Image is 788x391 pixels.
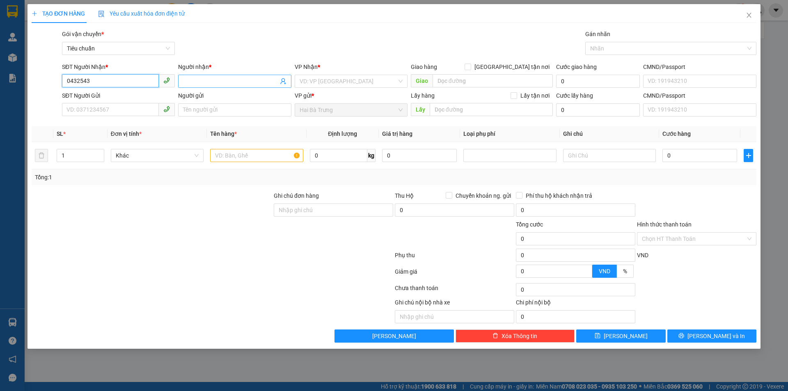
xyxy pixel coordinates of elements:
[394,284,515,298] div: Chưa thanh toán
[556,92,593,99] label: Cước lấy hàng
[585,266,590,271] span: up
[560,126,659,142] th: Ghi chú
[274,204,393,217] input: Ghi chú đơn hàng
[98,10,185,17] span: Yêu cầu xuất hóa đơn điện tử
[643,91,756,100] div: CMND/Passport
[583,271,592,277] span: Decrease Value
[667,329,756,343] button: printer[PERSON_NAME] và In
[452,191,514,200] span: Chuyển khoản ng. gửi
[382,130,412,137] span: Giá trị hàng
[595,333,600,339] span: save
[67,42,170,55] span: Tiêu chuẩn
[295,64,318,70] span: VP Nhận
[97,156,102,161] span: down
[178,91,291,100] div: Người gửi
[367,149,376,162] span: kg
[556,103,640,117] input: Cước lấy hàng
[32,11,37,16] span: plus
[637,221,692,228] label: Hình thức thanh toán
[678,333,684,339] span: printer
[599,268,610,274] span: VND
[604,332,648,341] span: [PERSON_NAME]
[210,130,237,137] span: Tên hàng
[328,130,357,137] span: Định lượng
[95,149,104,155] span: Increase Value
[522,191,596,200] span: Phí thu hộ khách nhận trả
[471,62,553,71] span: [GEOGRAPHIC_DATA] tận nơi
[62,91,175,100] div: SĐT Người Gửi
[280,78,286,85] span: user-add
[95,155,104,162] span: Decrease Value
[300,104,403,116] span: Hai Bà Trưng
[98,11,105,17] img: icon
[430,103,553,116] input: Dọc đường
[395,298,514,310] div: Ghi chú nội bộ nhà xe
[116,149,199,162] span: Khác
[563,149,656,162] input: Ghi Chú
[585,272,590,277] span: down
[556,75,640,88] input: Cước giao hàng
[394,267,515,281] div: Giảm giá
[643,62,756,71] div: CMND/Passport
[35,173,304,182] div: Tổng: 1
[163,77,170,84] span: phone
[687,332,745,341] span: [PERSON_NAME] và In
[395,192,414,199] span: Thu Hộ
[744,152,752,159] span: plus
[516,298,635,310] div: Chi phí nội bộ
[502,332,537,341] span: Xóa Thông tin
[411,103,430,116] span: Lấy
[295,91,408,100] div: VP gửi
[274,192,319,199] label: Ghi chú đơn hàng
[460,126,559,142] th: Loại phụ phí
[433,74,553,87] input: Dọc đường
[97,151,102,155] span: up
[637,252,648,258] span: VND
[662,130,691,137] span: Cước hàng
[517,91,553,100] span: Lấy tận nơi
[32,10,85,17] span: TẠO ĐƠN HÀNG
[738,4,761,27] button: Close
[744,149,753,162] button: plus
[411,74,433,87] span: Giao
[62,31,104,37] span: Gói vận chuyển
[111,130,142,137] span: Đơn vị tính
[576,329,665,343] button: save[PERSON_NAME]
[57,130,63,137] span: SL
[585,31,610,37] label: Gán nhãn
[35,149,48,162] button: delete
[456,329,575,343] button: deleteXóa Thông tin
[746,12,752,18] span: close
[411,92,435,99] span: Lấy hàng
[210,149,303,162] input: VD: Bàn, Ghế
[492,333,498,339] span: delete
[411,64,437,70] span: Giao hàng
[394,251,515,265] div: Phụ thu
[395,310,514,323] input: Nhập ghi chú
[623,268,627,274] span: %
[62,62,175,71] div: SĐT Người Nhận
[372,332,416,341] span: [PERSON_NAME]
[556,64,597,70] label: Cước giao hàng
[516,221,543,228] span: Tổng cước
[382,149,457,162] input: 0
[334,329,454,343] button: [PERSON_NAME]
[178,62,291,71] div: Người nhận
[583,265,592,271] span: Increase Value
[163,106,170,112] span: phone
